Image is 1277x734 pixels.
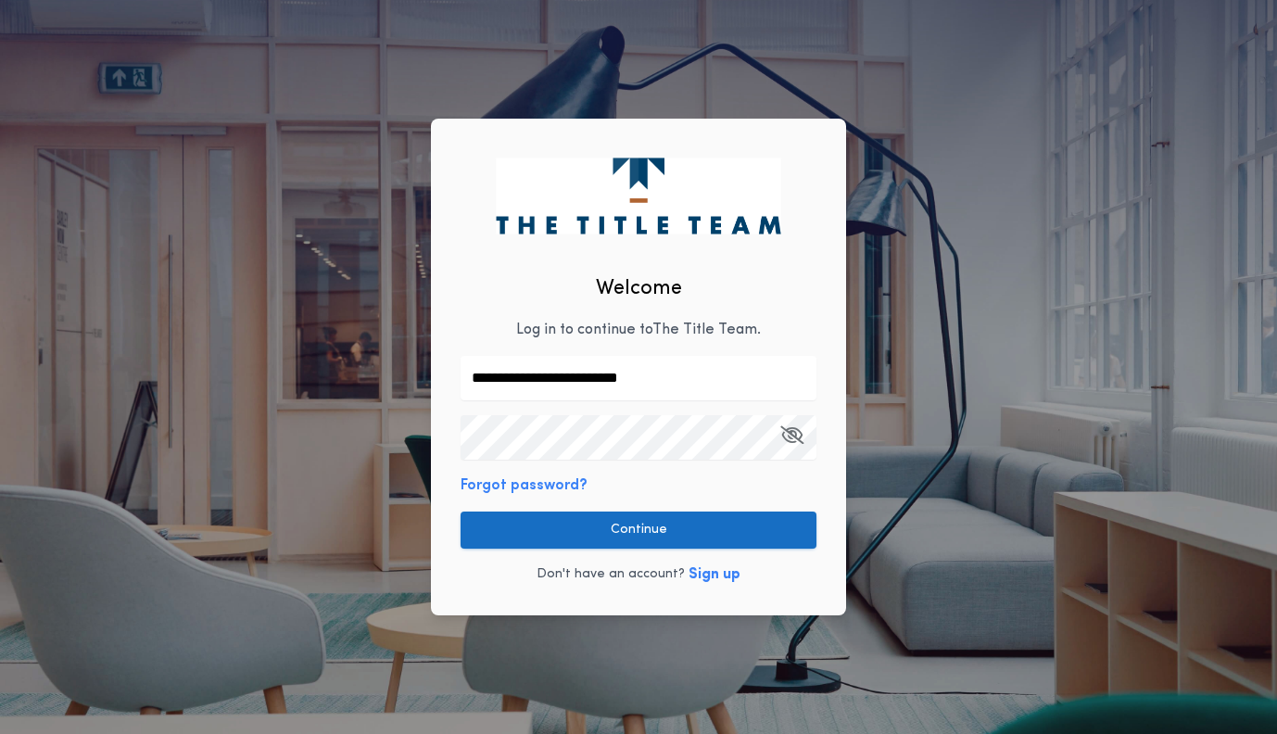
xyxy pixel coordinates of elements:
p: Log in to continue to The Title Team . [516,319,761,341]
h2: Welcome [596,273,682,304]
img: logo [496,158,780,234]
button: Forgot password? [461,475,588,497]
p: Don't have an account? [537,565,685,584]
button: Continue [461,512,816,549]
button: Sign up [689,563,740,586]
